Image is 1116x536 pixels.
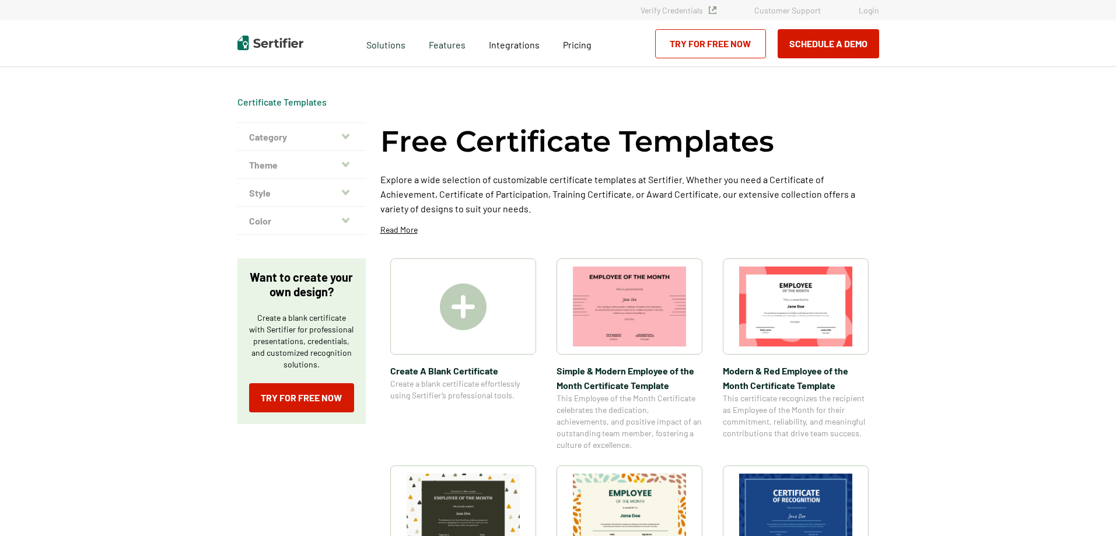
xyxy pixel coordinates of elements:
img: Create A Blank Certificate [440,283,487,330]
span: Simple & Modern Employee of the Month Certificate Template [557,363,702,393]
span: Certificate Templates [237,96,327,108]
a: Try for Free Now [655,29,766,58]
p: Create a blank certificate with Sertifier for professional presentations, credentials, and custom... [249,312,354,370]
span: This certificate recognizes the recipient as Employee of the Month for their commitment, reliabil... [723,393,869,439]
span: Modern & Red Employee of the Month Certificate Template [723,363,869,393]
span: Create A Blank Certificate [390,363,536,378]
span: Solutions [366,36,405,51]
div: Breadcrumb [237,96,327,108]
button: Style [237,179,366,207]
button: Category [237,123,366,151]
a: Pricing [563,36,592,51]
a: Customer Support [754,5,821,15]
h1: Free Certificate Templates [380,122,774,160]
a: Verify Credentials [641,5,716,15]
img: Modern & Red Employee of the Month Certificate Template [739,267,852,346]
span: Integrations [489,39,540,50]
img: Sertifier | Digital Credentialing Platform [237,36,303,50]
button: Color [237,207,366,235]
img: Verified [709,6,716,14]
a: Modern & Red Employee of the Month Certificate TemplateModern & Red Employee of the Month Certifi... [723,258,869,451]
p: Want to create your own design? [249,270,354,299]
span: Create a blank certificate effortlessly using Sertifier’s professional tools. [390,378,536,401]
p: Explore a wide selection of customizable certificate templates at Sertifier. Whether you need a C... [380,172,879,216]
button: Theme [237,151,366,179]
span: This Employee of the Month Certificate celebrates the dedication, achievements, and positive impa... [557,393,702,451]
span: Pricing [563,39,592,50]
a: Login [859,5,879,15]
img: Simple & Modern Employee of the Month Certificate Template [573,267,686,346]
span: Features [429,36,466,51]
a: Simple & Modern Employee of the Month Certificate TemplateSimple & Modern Employee of the Month C... [557,258,702,451]
a: Certificate Templates [237,96,327,107]
p: Read More [380,224,418,236]
a: Integrations [489,36,540,51]
a: Try for Free Now [249,383,354,412]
